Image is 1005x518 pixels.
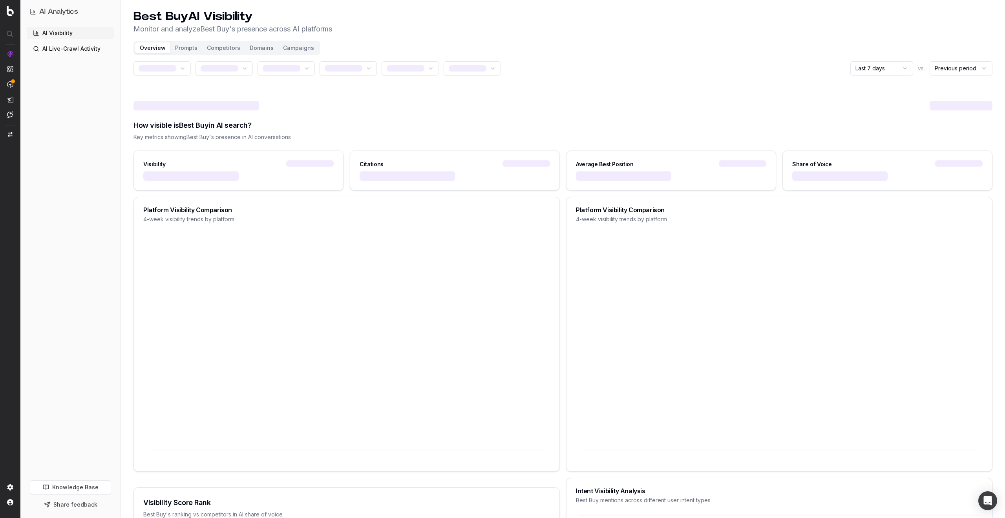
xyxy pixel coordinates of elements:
button: Competitors [202,42,245,53]
button: Prompts [170,42,202,53]
img: Analytics [7,51,13,57]
img: Activation [7,81,13,88]
img: Intelligence [7,66,13,72]
div: Best Buy mentions across different user intent types [576,496,983,504]
div: How visible is Best Buy in AI search? [133,120,992,131]
div: 4-week visibility trends by platform [576,215,983,223]
div: Platform Visibility Comparison [143,207,550,213]
a: AI Live-Crawl Activity [27,42,114,55]
img: Setting [7,484,13,490]
div: Open Intercom Messenger [978,491,997,510]
a: Knowledge Base [30,480,111,494]
div: Key metrics showing Best Buy 's presence in AI conversations [133,133,992,141]
img: Botify logo [7,6,14,16]
div: Intent Visibility Analysis [576,488,983,494]
h1: Best Buy AI Visibility [133,9,332,24]
div: Platform Visibility Comparison [576,207,983,213]
img: Assist [7,111,13,118]
div: Average Best Position [576,160,634,168]
div: Visibility [143,160,166,168]
div: Share of Voice [792,160,832,168]
h1: AI Analytics [39,6,78,17]
div: 4-week visibility trends by platform [143,215,550,223]
button: Domains [245,42,278,53]
button: AI Analytics [30,6,111,17]
button: Share feedback [30,498,111,512]
a: AI Visibility [27,27,114,39]
p: Monitor and analyze Best Buy 's presence across AI platforms [133,24,332,35]
div: Visibility Score Rank [143,497,550,508]
button: Overview [135,42,170,53]
img: My account [7,499,13,505]
span: vs. [918,64,925,72]
div: Citations [360,160,384,168]
button: Campaigns [278,42,319,53]
img: Switch project [8,132,13,137]
img: Studio [7,96,13,103]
